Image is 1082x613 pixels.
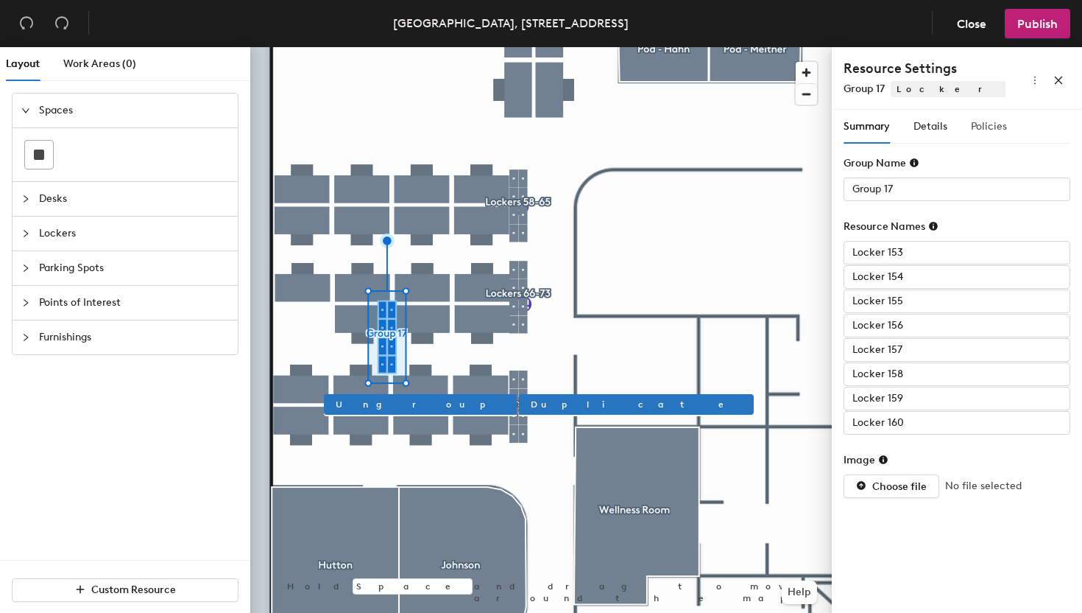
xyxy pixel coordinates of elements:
span: Desks [39,182,229,216]
button: Duplicate [519,394,754,415]
input: Unknown Lockers [844,338,1070,362]
span: collapsed [21,195,30,203]
button: Help [782,581,817,604]
span: collapsed [21,264,30,273]
span: collapsed [21,229,30,238]
div: Image [844,454,888,466]
input: Unknown Lockers [844,290,1070,313]
input: Unknown Lockers [844,314,1070,337]
span: Work Areas (0) [63,57,136,70]
input: Unknown Lockers [844,411,1070,435]
span: Choose file [872,480,927,493]
span: Lockers [39,217,229,251]
span: Layout [6,57,40,70]
div: Group Name [844,157,919,169]
span: Close [957,17,986,31]
button: Undo (⌘ + Z) [12,9,41,38]
span: Publish [1017,17,1058,31]
input: Unknown Lockers [844,178,1070,201]
span: undo [19,15,34,30]
span: expanded [21,106,30,115]
span: Summary [844,120,890,133]
button: Custom Resource [12,578,238,602]
button: Ungroup [324,394,517,415]
input: Unknown Lockers [844,241,1070,265]
span: Duplicate [531,398,742,411]
span: close [1053,75,1064,85]
span: collapsed [21,298,30,307]
button: Choose file [844,474,939,498]
span: Points of Interest [39,286,229,320]
button: Redo (⌘ + ⇧ + Z) [47,9,77,38]
span: collapsed [21,333,30,342]
button: Close [944,9,999,38]
button: Publish [1005,9,1070,38]
span: Spaces [39,94,229,127]
input: Unknown Lockers [844,362,1070,386]
span: Ungroup [336,398,505,411]
input: Unknown Lockers [844,387,1070,410]
input: Unknown Lockers [844,265,1070,289]
span: Parking Spots [39,251,229,285]
span: more [1030,75,1040,85]
span: Details [913,120,947,133]
span: Lockers [891,81,1051,97]
span: No file selected [945,478,1022,494]
span: Custom Resource [91,584,176,596]
span: Policies [971,120,1007,133]
div: [GEOGRAPHIC_DATA], [STREET_ADDRESS] [393,14,629,32]
div: Resource Names [844,220,938,233]
span: Group 17 [844,83,885,95]
h4: Resource Settings [844,59,1005,78]
span: Furnishings [39,320,229,354]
